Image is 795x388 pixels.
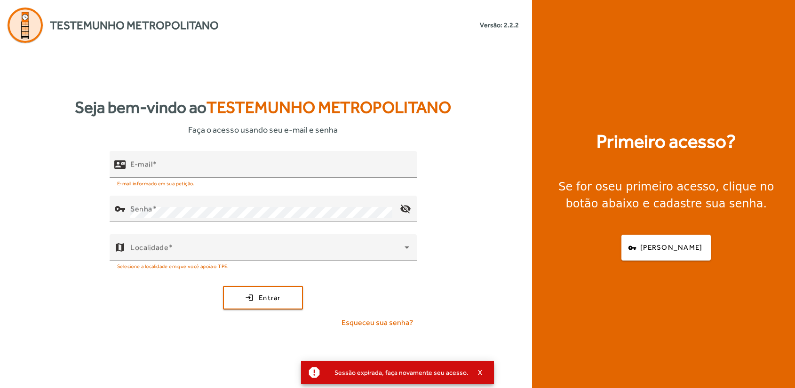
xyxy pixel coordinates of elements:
mat-label: Localidade [130,243,168,252]
mat-label: Senha [130,205,152,214]
mat-label: E-mail [130,160,152,169]
strong: Seja bem-vindo ao [75,95,451,120]
span: Testemunho Metropolitano [207,98,451,117]
img: Logo Agenda [8,8,43,43]
strong: Primeiro acesso? [596,127,736,156]
span: Faça o acesso usando seu e-mail e senha [188,123,338,136]
mat-hint: E-mail informado em sua petição. [117,178,195,188]
mat-icon: vpn_key [114,203,126,214]
mat-icon: report [307,365,321,380]
span: Testemunho Metropolitano [50,17,219,34]
mat-icon: map [114,242,126,253]
span: X [478,368,483,377]
small: Versão: 2.2.2 [480,20,519,30]
mat-icon: contact_mail [114,159,126,170]
button: [PERSON_NAME] [621,235,711,261]
div: Se for o , clique no botão abaixo e cadastre sua senha. [543,178,789,212]
mat-hint: Selecione a localidade em que você apoia o TPE. [117,261,229,271]
button: X [469,368,492,377]
span: Entrar [259,293,281,303]
span: [PERSON_NAME] [640,242,702,253]
button: Entrar [223,286,303,309]
strong: seu primeiro acesso [602,180,715,193]
div: Sessão expirada, faça novamente seu acesso. [327,366,469,379]
span: Esqueceu sua senha? [342,317,413,328]
mat-icon: visibility_off [394,198,417,220]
